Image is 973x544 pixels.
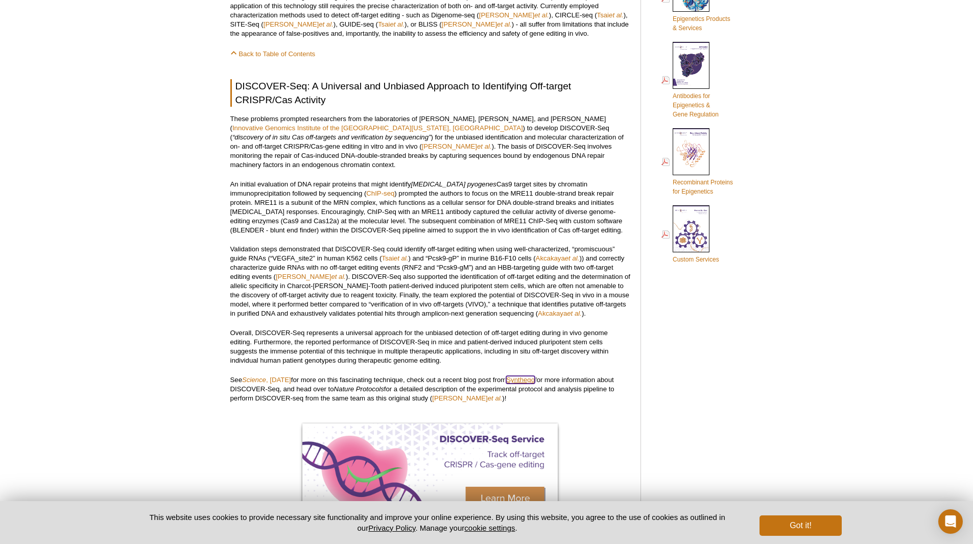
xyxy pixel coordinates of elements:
[230,180,630,235] p: An initial evaluation of DNA repair proteins that might identify Cas9 target sites by chromatin i...
[538,310,582,317] a: Akcakayaet al.
[938,509,963,534] div: Open Intercom Messenger
[132,512,743,533] p: This website uses cookies to provide necessary site functionality and improve your online experie...
[390,20,405,28] em: et al.
[368,524,415,532] a: Privacy Policy
[661,41,719,120] a: Antibodies forEpigenetics &Gene Regulation
[661,127,733,197] a: Recombinant Proteinsfor Epigenetics
[242,376,266,384] em: Science
[673,128,709,175] img: Rec_prots_140604_cover_web_70x200
[411,180,496,188] em: [MEDICAL_DATA] pyogenes
[673,42,709,89] img: Abs_epi_2015_cover_web_70x200
[673,15,730,32] span: Epigenetics Products & Services
[232,133,431,141] em: “discovery of in situ Cas off-targets and verification by sequencing”
[331,273,346,280] em: et al.
[479,11,549,19] a: [PERSON_NAME]et al.
[366,190,394,197] a: ChIP-seq
[302,423,558,522] img: DISCOVER-Seq Service
[422,143,492,150] a: [PERSON_NAME]et al.
[230,375,630,403] p: See for more on this fascinating technique, check out a recent blog post from for more informatio...
[673,205,709,252] img: Custom_Services_cover
[567,310,582,317] em: et al.
[534,11,549,19] em: et al.
[378,20,405,28] a: Tsaiet al.
[382,254,408,262] a: Tsaiet al.
[264,20,334,28] a: [PERSON_NAME]et al.
[488,394,503,402] em: et al.
[442,20,512,28] a: [PERSON_NAME]et al.
[661,204,719,265] a: Custom Services
[276,273,346,280] a: [PERSON_NAME]et al.
[464,524,515,532] button: cookie settings
[230,114,630,170] p: These problems prompted researchers from the laboratories of [PERSON_NAME], [PERSON_NAME], and [P...
[432,394,502,402] a: [PERSON_NAME]et al.
[232,124,523,132] a: Innovative Genomics Institute of the [GEOGRAPHIC_DATA][US_STATE], [GEOGRAPHIC_DATA]
[673,179,733,195] span: Recombinant Proteins for Epigenetics
[319,20,334,28] em: et al.
[609,11,624,19] em: et al.
[536,254,580,262] a: Akcakayaet al.
[477,143,492,150] em: et al.
[597,11,624,19] a: Tsaiet al.
[242,376,291,384] a: Science, [DATE]
[506,376,535,384] a: Synthego
[230,50,316,58] a: Back to Table of Contents
[673,92,719,118] span: Antibodies for Epigenetics & Gene Regulation
[394,254,409,262] em: et al.
[760,515,841,536] button: Got it!
[230,328,630,365] p: Overall, DISCOVER-Seq represents a universal approach for the unbiased detection of off-target ed...
[230,79,630,107] h2: DISCOVER-Seq: A Universal and Unbiased Approach to Identifying Off-target CRISPR/Cas Activity
[673,256,719,263] span: Custom Services
[230,245,630,318] p: Validation steps demonstrated that DISCOVER-Seq could identify off-target editing when using well...
[497,20,512,28] em: et al.
[565,254,580,262] em: et al.
[334,385,384,393] em: Nature Protocols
